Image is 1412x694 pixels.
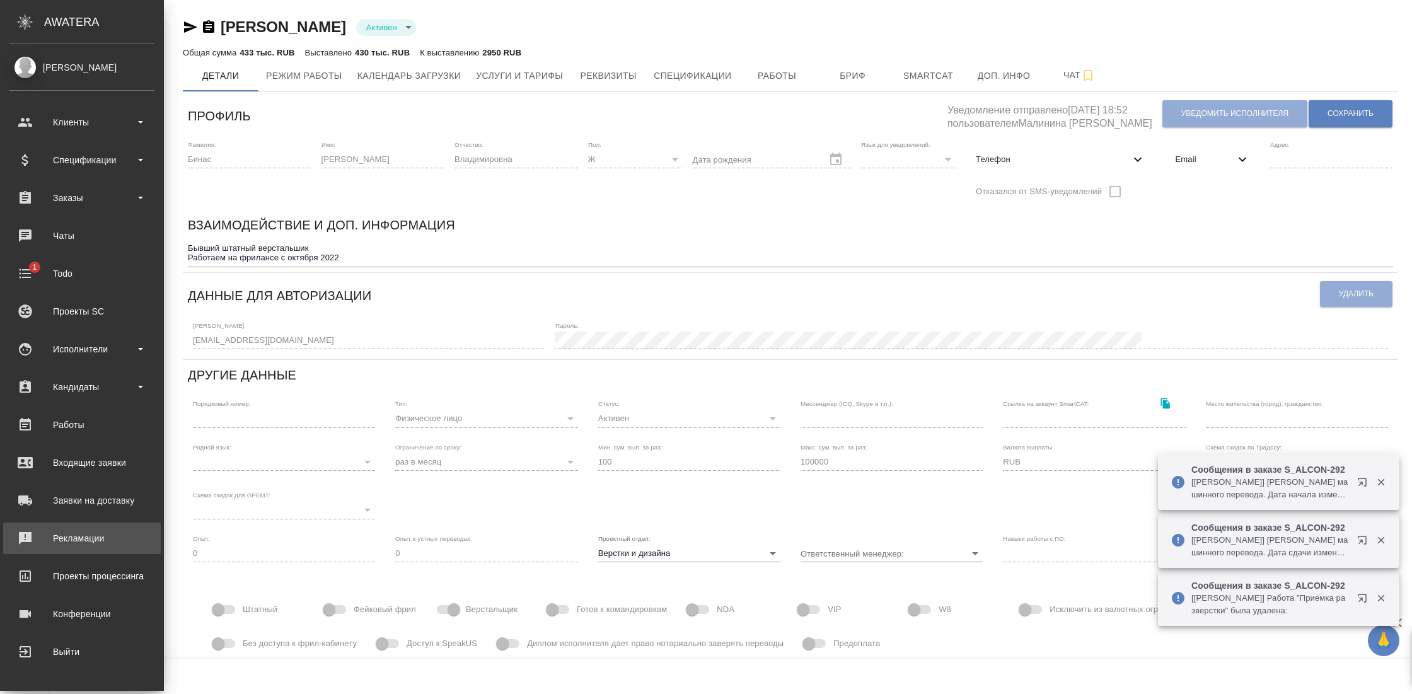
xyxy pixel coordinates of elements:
span: Email [1176,153,1235,166]
label: Порядковый номер: [193,401,250,407]
div: Рекламации [9,529,154,548]
button: Open [764,545,782,562]
span: Детали [190,68,251,84]
span: VIP [828,603,841,616]
div: Проекты процессинга [9,567,154,586]
span: Smartcat [898,68,959,84]
a: Проекты SC [3,296,161,327]
button: Закрыть [1368,477,1394,488]
button: Скопировать ссылку [1153,390,1179,416]
div: Кандидаты [9,378,154,396]
button: Закрыть [1368,535,1394,546]
div: Активен [598,410,780,427]
label: Мин. сум. вып. за раз: [598,444,663,450]
svg: Подписаться [1080,68,1096,83]
span: Работы [747,68,807,84]
span: Доп. инфо [974,68,1034,84]
button: Активен [362,22,401,33]
div: Todo [9,264,154,283]
div: Выйти [9,642,154,661]
button: Скопировать ссылку [201,20,216,35]
label: Пол: [588,141,601,147]
h6: Данные для авторизации [188,286,371,306]
p: [[PERSON_NAME]] [PERSON_NAME] машинного перевода. Дата сдачи изменилась с "[DATE] 4:00 PM" на "[D... [1191,534,1349,559]
span: Сохранить [1328,108,1374,119]
label: [PERSON_NAME]: [193,322,246,328]
button: Открыть в новой вкладке [1350,528,1380,558]
p: [[PERSON_NAME]] [PERSON_NAME] машинного перевода. Дата начала изменилась с "Не указано" на "[DATE... [1191,476,1349,501]
a: 1Todo [3,258,161,289]
label: Схема скидок для GPEMT: [193,492,270,499]
div: Входящие заявки [9,453,154,472]
span: Режим работы [266,68,342,84]
p: 430 тыс. RUB [355,48,410,57]
label: Схема скидок по Традосу: [1206,444,1282,450]
div: Телефон [966,146,1155,173]
span: Доступ к SpeakUS [407,637,477,650]
a: Заявки на доставку [3,485,161,516]
p: 433 тыс. RUB [240,48,294,57]
span: 1 [25,261,44,274]
div: Заказы [9,188,154,207]
label: Навыки работы с ПО: [1003,535,1066,541]
a: Конференции [3,598,161,630]
a: Работы [3,409,161,441]
button: Закрыть [1368,593,1394,604]
div: Клиенты [9,113,154,132]
span: Предоплата [833,637,880,650]
a: [PERSON_NAME] [221,18,346,35]
span: Реквизиты [578,68,639,84]
label: Опыт в устных переводах: [395,535,472,541]
span: NDA [717,603,734,616]
p: [[PERSON_NAME]] Работа "Приемка разверстки" была удалена: [1191,592,1349,617]
button: Сохранить [1309,100,1392,127]
div: Заявки на доставку [9,491,154,510]
div: Исполнители [9,340,154,359]
p: Сообщения в заказе S_ALCON-292 [1191,521,1349,534]
label: Имя: [321,141,335,147]
label: Место жительства (город), гражданство: [1206,401,1323,407]
span: Верстальщик [466,603,518,616]
p: Выставлено [305,48,356,57]
div: Проекты SC [9,302,154,321]
div: Email [1166,146,1260,173]
span: Без доступа к фрил-кабинету [243,637,357,650]
a: Проекты процессинга [3,560,161,592]
span: Фейковый фрил [354,603,416,616]
span: Телефон [976,153,1130,166]
label: Язык для уведомлений: [861,141,930,147]
p: 2950 RUB [482,48,521,57]
span: Бриф [823,68,883,84]
a: Входящие заявки [3,447,161,478]
span: Услуги и тарифы [476,68,563,84]
label: Валюта выплаты: [1003,444,1054,450]
div: AWATERA [44,9,164,35]
label: Опыт: [193,535,211,541]
span: Отказался от SMS-уведомлений [976,185,1102,198]
label: Проектный отдел: [598,535,651,541]
span: Чат [1050,67,1110,83]
a: Рекламации [3,523,161,554]
div: Активен [356,19,416,36]
p: Сообщения в заказе S_ALCON-292 [1191,463,1349,476]
button: Open [966,545,984,562]
label: Мессенджер (ICQ, Skype и т.п.): [801,401,893,407]
span: Готов к командировкам [577,603,667,616]
div: Конференции [9,604,154,623]
label: Фамилия: [188,141,216,147]
button: Открыть в новой вкладке [1350,586,1380,616]
div: Работы [9,415,154,434]
label: Родной язык: [193,444,231,450]
div: Ж [588,151,683,168]
div: Чаты [9,226,154,245]
button: Открыть в новой вкладке [1350,470,1380,500]
span: Диплом исполнителя дает право нотариально заверять переводы [527,637,784,650]
label: Ссылка на аккаунт SmartCAT: [1003,401,1089,407]
div: Физическое лицо [395,410,577,427]
h6: Профиль [188,106,251,126]
p: Сообщения в заказе S_ALCON-292 [1191,579,1349,592]
textarea: Бывший штатный верстальшик Работаем на фрилансе с октября 2022 [188,243,1393,263]
label: Макс. сум. вып. за раз: [801,444,867,450]
span: Штатный [243,603,277,616]
label: Отчество: [454,141,483,147]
